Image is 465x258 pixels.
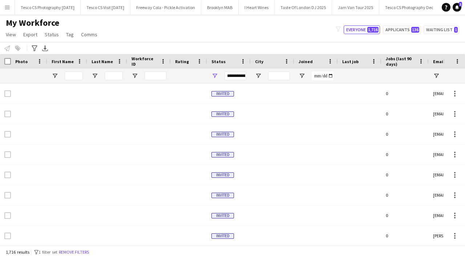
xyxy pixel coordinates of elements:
[15,0,81,15] button: Tesco CS Photography [DATE]
[268,71,290,80] input: City Filter Input
[433,59,445,64] span: Email
[381,205,429,225] div: 0
[63,30,77,39] a: Tag
[6,31,16,38] span: View
[381,165,429,185] div: 0
[211,91,234,97] span: Invited
[4,151,11,158] input: Row Selection is disabled for this row (unchecked)
[3,30,19,39] a: View
[255,59,263,64] span: City
[367,27,379,33] span: 1,716
[20,30,40,39] a: Export
[433,73,440,79] button: Open Filter Menu
[4,111,11,117] input: Row Selection is disabled for this row (unchecked)
[239,0,275,15] button: I Heart Wines
[52,73,58,79] button: Open Filter Menu
[453,3,461,12] a: 1
[211,193,234,198] span: Invited
[312,71,333,80] input: Joined Filter Input
[342,59,359,64] span: Last job
[299,73,305,79] button: Open Filter Menu
[275,0,332,15] button: Taste Of London DJ 2025
[130,0,201,15] button: Freeway Cola - Pickle Activation
[4,90,11,97] input: Row Selection is disabled for this row (unchecked)
[41,44,49,53] app-action-btn: Export XLSX
[42,30,62,39] a: Status
[381,226,429,246] div: 0
[175,59,189,64] span: Rating
[411,27,419,33] span: 136
[211,213,234,218] span: Invited
[211,233,234,239] span: Invited
[132,73,138,79] button: Open Filter Menu
[211,172,234,178] span: Invited
[386,56,416,67] span: Jobs (last 90 days)
[52,59,74,64] span: First Name
[30,44,39,53] app-action-btn: Advanced filters
[211,132,234,137] span: Invited
[92,73,98,79] button: Open Filter Menu
[299,59,313,64] span: Joined
[381,83,429,103] div: 0
[211,73,218,79] button: Open Filter Menu
[381,185,429,205] div: 0
[4,233,11,239] input: Row Selection is disabled for this row (unchecked)
[381,124,429,144] div: 0
[383,25,421,34] button: Applicants136
[424,25,459,34] button: Waiting list1
[379,0,440,15] button: Tesco CS Photography Dec
[454,27,458,33] span: 1
[92,59,113,64] span: Last Name
[381,104,429,124] div: 0
[4,131,11,138] input: Row Selection is disabled for this row (unchecked)
[39,249,57,255] span: 1 filter set
[132,56,158,67] span: Workforce ID
[344,25,380,34] button: Everyone1,716
[459,2,462,7] span: 1
[211,59,226,64] span: Status
[211,111,234,117] span: Invited
[6,17,59,28] span: My Workforce
[255,73,262,79] button: Open Filter Menu
[65,71,83,80] input: First Name Filter Input
[15,59,28,64] span: Photo
[23,31,37,38] span: Export
[4,212,11,219] input: Row Selection is disabled for this row (unchecked)
[211,152,234,157] span: Invited
[381,144,429,164] div: 0
[66,31,74,38] span: Tag
[57,248,90,256] button: Remove filters
[78,30,100,39] a: Comms
[201,0,239,15] button: Brooklyn MAB
[45,31,59,38] span: Status
[145,71,166,80] input: Workforce ID Filter Input
[81,0,130,15] button: Tesco CS Visit [DATE]
[4,192,11,198] input: Row Selection is disabled for this row (unchecked)
[81,31,97,38] span: Comms
[105,71,123,80] input: Last Name Filter Input
[4,172,11,178] input: Row Selection is disabled for this row (unchecked)
[332,0,379,15] button: Jam Van Tour 2025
